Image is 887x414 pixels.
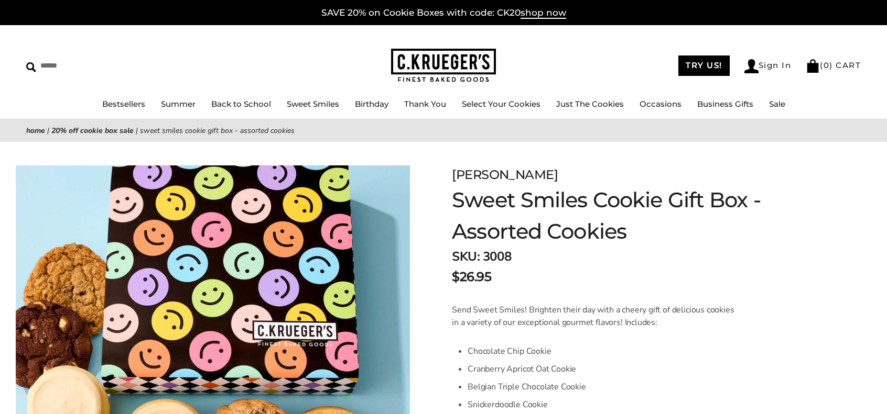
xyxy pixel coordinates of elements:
[769,99,785,109] a: Sale
[744,59,759,73] img: Account
[452,184,786,247] h1: Sweet Smiles Cookie Gift Box - Assorted Cookies
[521,7,566,19] span: shop now
[404,99,446,109] a: Thank You
[452,165,786,184] div: [PERSON_NAME]
[355,99,388,109] a: Birthday
[161,99,196,109] a: Summer
[51,126,134,136] a: 20% OFF COOKIE BOX SALE
[468,378,739,396] li: Belgian Triple Chocolate Cookie
[26,62,36,72] img: Search
[26,125,861,137] nav: breadcrumbs
[102,99,145,109] a: Bestsellers
[452,248,480,265] strong: SKU:
[391,49,496,83] img: C.KRUEGER'S
[806,59,820,73] img: Bag
[321,7,566,19] a: SAVE 20% on Cookie Boxes with code: CK20shop now
[806,60,861,70] a: (0) CART
[824,60,830,70] span: 0
[462,99,540,109] a: Select Your Cookies
[468,360,739,378] li: Cranberry Apricot Oat Cookie
[483,248,511,265] span: 3008
[697,99,753,109] a: Business Gifts
[26,58,151,74] input: Search
[468,396,739,413] li: Snickerdoodle Cookie
[452,267,491,286] span: $26.95
[47,126,49,136] span: |
[556,99,624,109] a: Just The Cookies
[468,342,739,360] li: Chocolate Chip Cookie
[136,126,138,136] span: |
[287,99,339,109] a: Sweet Smiles
[640,99,682,109] a: Occasions
[678,55,730,76] a: TRY US!
[744,59,792,73] a: Sign In
[452,304,739,329] p: Send Sweet Smiles! Brighten their day with a cheery gift of delicious cookies in a variety of our...
[211,99,271,109] a: Back to School
[26,126,45,136] a: Home
[140,126,295,136] span: Sweet Smiles Cookie Gift Box - Assorted Cookies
